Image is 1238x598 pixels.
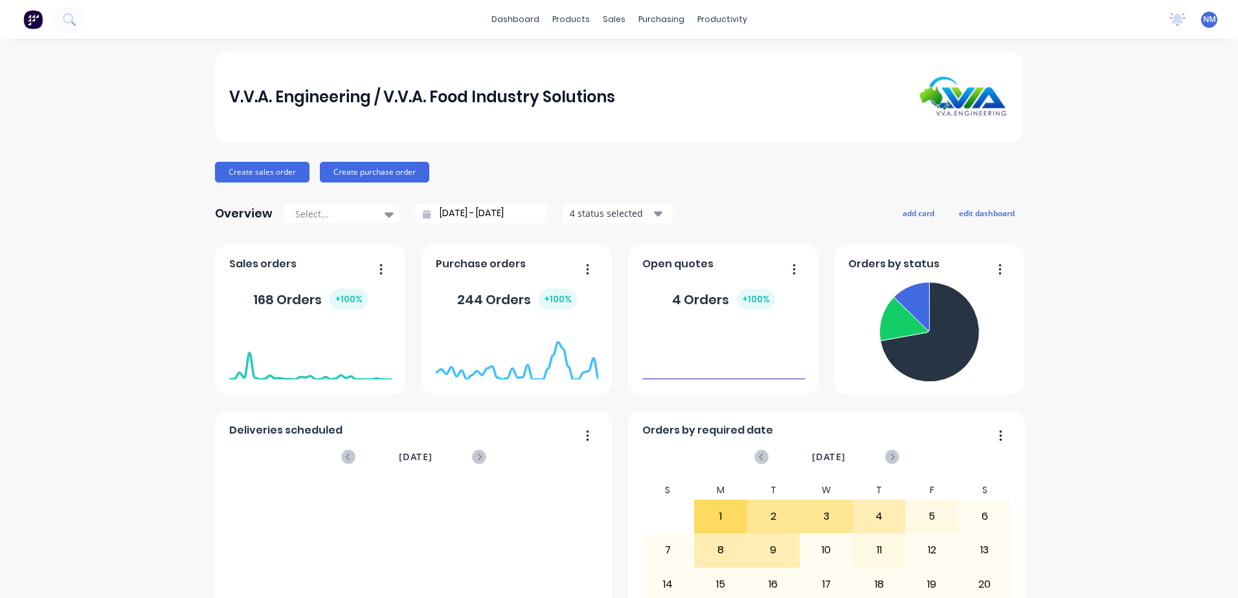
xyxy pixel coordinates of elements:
[748,534,800,566] div: 9
[691,10,754,29] div: productivity
[800,534,852,566] div: 10
[906,534,958,566] div: 12
[894,205,943,221] button: add card
[694,481,747,500] div: M
[800,481,853,500] div: W
[546,10,596,29] div: products
[330,289,368,310] div: + 100 %
[959,534,1011,566] div: 13
[642,481,695,500] div: S
[215,201,273,227] div: Overview
[570,206,651,220] div: 4 status selected
[905,481,958,500] div: F
[320,162,429,183] button: Create purchase order
[748,500,800,533] div: 2
[457,289,577,310] div: 244 Orders
[747,481,800,500] div: T
[853,481,906,500] div: T
[848,256,940,272] span: Orders by status
[672,289,775,310] div: 4 Orders
[959,500,1011,533] div: 6
[1203,14,1216,25] span: NM
[958,481,1011,500] div: S
[632,10,691,29] div: purchasing
[906,500,958,533] div: 5
[695,500,747,533] div: 1
[853,500,905,533] div: 4
[215,162,309,183] button: Create sales order
[695,534,747,566] div: 8
[951,205,1023,221] button: edit dashboard
[229,84,615,110] div: V.V.A. Engineering / V.V.A. Food Industry Solutions
[853,534,905,566] div: 11
[539,289,577,310] div: + 100 %
[563,204,673,223] button: 4 status selected
[253,289,368,310] div: 168 Orders
[737,289,775,310] div: + 100 %
[23,10,43,29] img: Factory
[436,256,526,272] span: Purchase orders
[399,450,433,464] span: [DATE]
[800,500,852,533] div: 3
[812,450,846,464] span: [DATE]
[642,256,714,272] span: Open quotes
[918,76,1009,117] img: V.V.A. Engineering / V.V.A. Food Industry Solutions
[485,10,546,29] a: dashboard
[229,256,297,272] span: Sales orders
[596,10,632,29] div: sales
[642,534,694,566] div: 7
